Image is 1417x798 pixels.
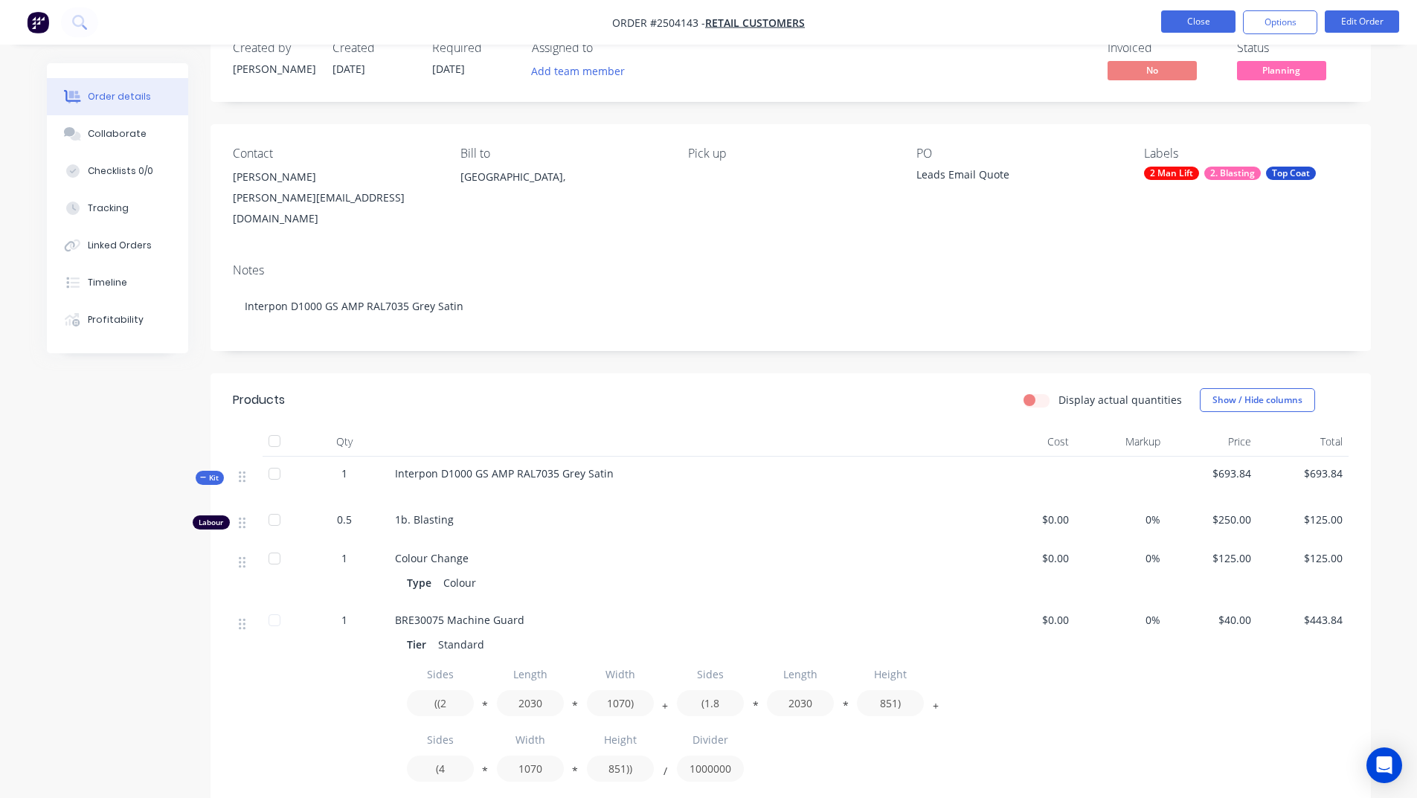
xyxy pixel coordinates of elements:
div: Timeline [88,276,127,289]
span: Interpon D1000 GS AMP RAL7035 Grey Satin [395,466,614,480]
div: Assigned to [532,41,681,55]
div: Open Intercom Messenger [1366,747,1402,783]
span: 1 [341,466,347,481]
div: Bill to [460,147,664,161]
input: Label [407,661,474,687]
span: $125.00 [1263,550,1343,566]
span: 1b. Blasting [395,512,454,527]
div: Profitability [88,313,144,326]
div: [PERSON_NAME][PERSON_NAME][EMAIL_ADDRESS][DOMAIN_NAME] [233,167,437,229]
div: Checklists 0/0 [88,164,153,178]
div: PO [916,147,1120,161]
div: Labels [1144,147,1348,161]
div: [PERSON_NAME] [233,61,315,77]
span: $0.00 [990,512,1070,527]
input: Label [677,661,744,687]
div: [GEOGRAPHIC_DATA], [460,167,664,214]
input: Value [857,690,924,716]
span: BRE30075 Machine Guard [395,613,524,627]
button: Show / Hide columns [1200,388,1315,412]
span: Colour Change [395,551,469,565]
span: 1 [341,550,347,566]
div: Type [407,572,437,593]
span: $0.00 [990,550,1070,566]
div: Notes [233,263,1349,277]
input: Label [767,661,834,687]
div: Top Coat [1266,167,1316,180]
span: $0.00 [990,612,1070,628]
div: Status [1237,41,1349,55]
input: Value [497,690,564,716]
input: Value [767,690,834,716]
button: Edit Order [1325,10,1399,33]
button: Close [1161,10,1236,33]
div: Linked Orders [88,239,152,252]
span: Planning [1237,61,1326,80]
div: 2. Blasting [1204,167,1261,180]
span: 0% [1081,550,1160,566]
span: $443.84 [1263,612,1343,628]
input: Value [407,756,474,782]
button: Options [1243,10,1317,34]
span: $693.84 [1263,466,1343,481]
input: Value [677,756,744,782]
div: Order details [88,90,151,103]
input: Label [677,727,744,753]
div: Total [1257,427,1349,457]
span: $125.00 [1172,550,1252,566]
div: Leads Email Quote [916,167,1102,187]
div: Collaborate [88,127,147,141]
div: Interpon D1000 GS AMP RAL7035 Grey Satin [233,283,1349,329]
div: Standard [432,634,490,655]
div: Contact [233,147,437,161]
input: Label [497,727,564,753]
div: Labour [193,515,230,530]
div: Pick up [688,147,892,161]
input: Label [857,661,924,687]
input: Value [407,690,474,716]
div: Created by [233,41,315,55]
span: 0.5 [337,512,352,527]
div: Kit [196,471,224,485]
button: Order details [47,78,188,115]
div: [GEOGRAPHIC_DATA], [460,167,664,187]
button: Add team member [523,61,632,81]
input: Value [677,690,744,716]
button: Timeline [47,264,188,301]
button: Profitability [47,301,188,338]
span: [DATE] [332,62,365,76]
button: Tracking [47,190,188,227]
div: Cost [984,427,1076,457]
input: Label [587,661,654,687]
div: Tracking [88,202,129,215]
span: [DATE] [432,62,465,76]
span: $693.84 [1172,466,1252,481]
button: Linked Orders [47,227,188,264]
span: $125.00 [1263,512,1343,527]
img: Factory [27,11,49,33]
div: Price [1166,427,1258,457]
input: Value [497,756,564,782]
span: No [1108,61,1197,80]
div: Tier [407,634,432,655]
div: Colour [437,572,482,593]
input: Label [407,727,474,753]
input: Value [587,756,654,782]
button: / [658,768,672,779]
span: $40.00 [1172,612,1252,628]
span: 1 [341,612,347,628]
div: Products [233,391,285,409]
div: Invoiced [1108,41,1219,55]
input: Label [497,661,564,687]
div: [PERSON_NAME] [233,167,437,187]
a: Retail Customers [705,16,805,30]
button: Checklists 0/0 [47,152,188,190]
span: Order #2504143 - [612,16,705,30]
button: Planning [1237,61,1326,83]
div: [PERSON_NAME][EMAIL_ADDRESS][DOMAIN_NAME] [233,187,437,229]
button: + [658,703,672,714]
div: Qty [300,427,389,457]
span: Kit [200,472,219,483]
input: Value [587,690,654,716]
